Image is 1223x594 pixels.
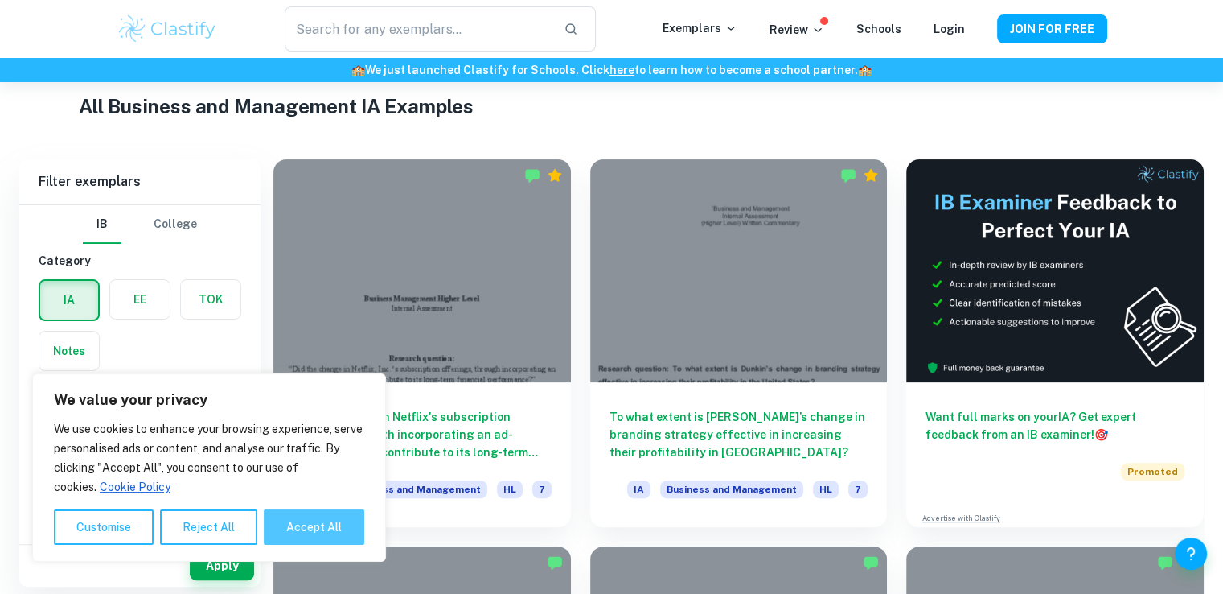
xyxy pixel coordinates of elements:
h6: To what extent is [PERSON_NAME]’s change in branding strategy effective in increasing their profi... [609,408,868,461]
h6: Filter exemplars [19,159,261,204]
h6: Did the change in Netflix's subscription offerings through incorporating an ad-supported plan con... [293,408,552,461]
button: EE [110,280,170,319]
span: Business and Management [344,481,487,498]
img: Marked [863,555,879,571]
a: Advertise with Clastify [922,513,1000,524]
button: Accept All [264,509,364,545]
img: Marked [524,167,540,184]
button: IA [40,281,98,320]
span: HL [497,481,523,498]
img: Clastify logo [117,13,219,45]
img: Thumbnail [906,159,1204,382]
span: Promoted [1121,463,1184,481]
span: 7 [532,481,552,498]
a: here [609,64,634,76]
span: 🏫 [858,64,872,76]
span: 🎯 [1094,428,1108,441]
a: Login [934,23,965,35]
div: Premium [863,167,879,184]
p: Review [770,21,824,39]
div: Premium [547,167,563,184]
button: Apply [190,551,254,580]
span: 7 [848,481,868,498]
p: We use cookies to enhance your browsing experience, serve personalised ads or content, and analys... [54,419,364,497]
img: Marked [1157,555,1173,571]
button: College [154,205,197,244]
div: We value your privacy [32,373,386,562]
a: Want full marks on yourIA? Get expert feedback from an IB examiner!PromotedAdvertise with Clastify [906,159,1204,527]
button: JOIN FOR FREE [997,14,1107,43]
a: To what extent is [PERSON_NAME]’s change in branding strategy effective in increasing their profi... [590,159,888,527]
p: Exemplars [663,19,737,37]
a: Schools [856,23,901,35]
div: Filter type choice [83,205,197,244]
p: We value your privacy [54,390,364,410]
span: HL [813,481,839,498]
img: Marked [547,555,563,571]
h1: All Business and Management IA Examples [79,92,1145,121]
h6: Want full marks on your IA ? Get expert feedback from an IB examiner! [925,408,1184,443]
button: Help and Feedback [1175,538,1207,570]
input: Search for any exemplars... [285,6,550,52]
img: Marked [840,167,856,184]
button: TOK [181,280,240,319]
a: Cookie Policy [99,480,171,494]
h6: We just launched Clastify for Schools. Click to learn how to become a school partner. [3,61,1220,79]
button: Notes [39,332,99,370]
span: Business and Management [660,481,803,498]
a: Did the change in Netflix's subscription offerings through incorporating an ad-supported plan con... [273,159,571,527]
button: IB [83,205,121,244]
button: Customise [54,509,154,545]
span: 🏫 [351,64,365,76]
span: IA [627,481,650,498]
h6: Category [39,252,241,270]
button: Reject All [160,509,257,545]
